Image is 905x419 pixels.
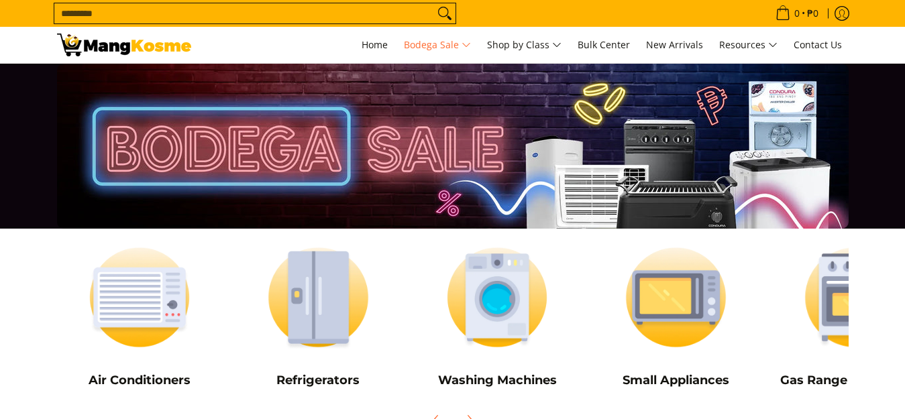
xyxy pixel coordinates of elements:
a: Home [355,27,394,63]
h5: Refrigerators [235,373,401,388]
h5: Small Appliances [593,373,759,388]
a: Air Conditioners Air Conditioners [57,235,223,398]
span: Contact Us [794,38,842,51]
span: Shop by Class [487,37,562,54]
span: New Arrivals [646,38,703,51]
a: New Arrivals [639,27,710,63]
a: Washing Machines Washing Machines [415,235,580,398]
span: Resources [719,37,778,54]
h5: Air Conditioners [57,373,223,388]
a: Resources [712,27,784,63]
a: Refrigerators Refrigerators [235,235,401,398]
img: Bodega Sale l Mang Kosme: Cost-Efficient &amp; Quality Home Appliances [57,34,191,56]
span: Bulk Center [578,38,630,51]
img: Air Conditioners [57,235,223,359]
span: Bodega Sale [404,37,471,54]
a: Bodega Sale [397,27,478,63]
img: Washing Machines [415,235,580,359]
h5: Washing Machines [415,373,580,388]
span: Home [362,38,388,51]
img: Refrigerators [235,235,401,359]
button: Search [434,3,456,23]
a: Contact Us [787,27,849,63]
nav: Main Menu [205,27,849,63]
img: Small Appliances [593,235,759,359]
span: 0 [792,9,802,18]
a: Bulk Center [571,27,637,63]
span: • [771,6,822,21]
a: Shop by Class [480,27,568,63]
a: Small Appliances Small Appliances [593,235,759,398]
span: ₱0 [805,9,820,18]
